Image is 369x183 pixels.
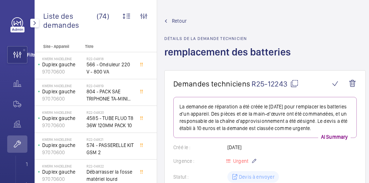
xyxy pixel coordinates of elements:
[42,115,84,122] p: Duplex gauche
[35,44,82,49] p: Site - Appareil
[42,110,84,115] p: Kwerk Madeleine
[164,45,295,70] h1: remplacement des batteries
[43,12,97,30] span: Liste des demandes
[42,137,84,142] p: Kwerk Madeleine
[42,68,84,75] p: 97070600
[252,79,299,88] span: R25-12243
[173,79,250,88] span: Demandes techniciens
[86,57,134,61] h2: R22-04818
[42,164,84,168] p: Kwerk Madeleine
[27,51,41,58] span: Filtres
[86,110,134,115] h2: R22-04820
[42,61,84,68] p: Duplex gauche
[86,142,134,156] span: 574 - PASSERELLE KIT GSM 2
[232,158,248,164] span: Urgent
[42,88,84,95] p: Duplex gauche
[318,133,351,140] p: AI Summary
[172,17,187,24] span: Retour
[42,175,84,183] p: 97070600
[42,84,84,88] p: Kwerk Madeleine
[85,44,133,49] p: Titre
[86,137,134,142] h2: R22-04821
[42,57,84,61] p: Kwerk Madeleine
[86,164,134,168] h2: R22-04822
[86,168,134,183] span: Débarrasser la fosse matériel lourd
[42,142,84,149] p: Duplex gauche
[42,122,84,129] p: 97070600
[7,46,27,63] button: Filtres
[86,84,134,88] h2: R22-04819
[179,103,351,132] p: La demande de réparation a été créée le [DATE] pour remplacer les batteries d'un appareil. Des pi...
[26,161,27,168] span: Toutes les demandes
[164,36,295,41] h2: Détails de la demande technicien
[86,88,134,102] span: 804 - PACK SAE TRIPHONIE TA-MINI GHP-SC
[86,115,134,129] span: 4585 - TUBE FLUO T8 36W 120MM PACK 10
[86,61,134,75] span: 566 - Onduleur 220 V - 800 VA
[42,168,84,175] p: Duplex gauche
[42,95,84,102] p: 97070600
[42,149,84,156] p: 97070600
